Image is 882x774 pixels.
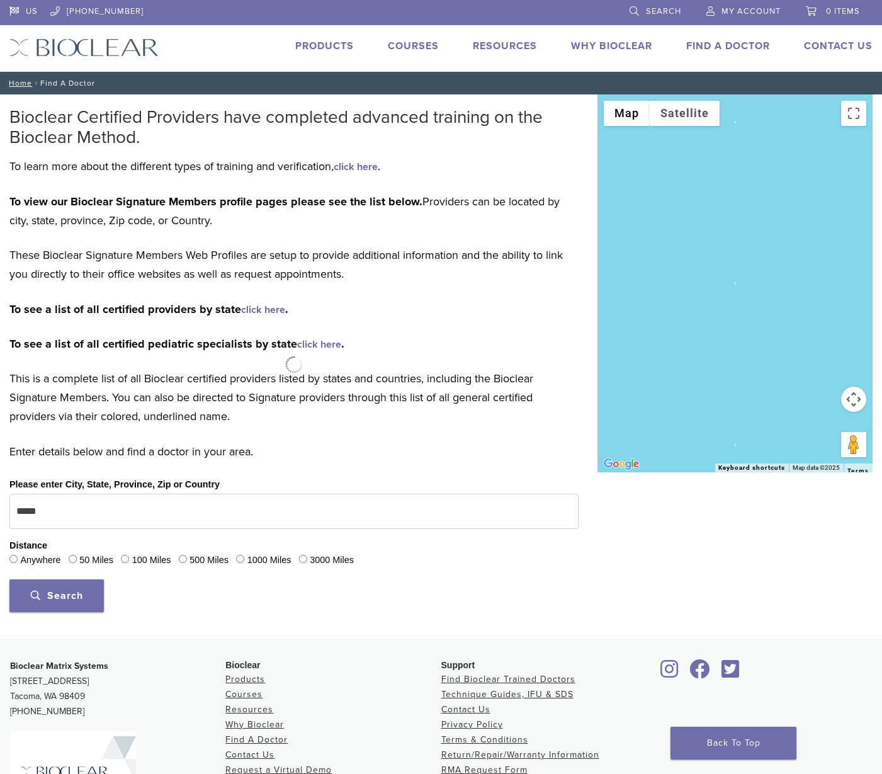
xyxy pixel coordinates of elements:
[9,337,344,351] strong: To see a list of all certified pediatric specialists by state .
[297,338,341,351] a: click here
[686,667,715,680] a: Bioclear
[225,719,284,730] a: Why Bioclear
[9,302,288,316] strong: To see a list of all certified providers by state .
[441,734,528,745] a: Terms & Conditions
[225,674,265,685] a: Products
[10,659,225,719] p: [STREET_ADDRESS] Tacoma, WA 98409 [PHONE_NUMBER]
[9,38,159,57] img: Bioclear
[32,80,40,86] span: /
[826,6,860,16] span: 0 items
[9,157,579,176] p: To learn more about the different types of training and verification, .
[441,719,503,730] a: Privacy Policy
[841,101,866,126] button: Toggle fullscreen view
[841,387,866,412] button: Map camera controls
[310,554,354,567] label: 3000 Miles
[686,40,770,52] a: Find A Doctor
[841,432,866,457] button: Drag Pegman onto the map to open Street View
[225,660,260,670] span: Bioclear
[10,661,108,671] strong: Bioclear Matrix Systems
[241,304,285,316] a: click here
[9,192,579,230] p: Providers can be located by city, state, province, Zip code, or Country.
[189,554,229,567] label: 500 Miles
[441,704,490,715] a: Contact Us
[571,40,652,52] a: Why Bioclear
[9,369,579,426] p: This is a complete list of all Bioclear certified providers listed by states and countries, inclu...
[225,734,288,745] a: Find A Doctor
[473,40,537,52] a: Resources
[9,195,422,208] strong: To view our Bioclear Signature Members profile pages please see the list below.
[31,589,83,602] span: Search
[721,6,781,16] span: My Account
[657,667,683,680] a: Bioclear
[9,579,104,612] button: Search
[9,442,579,461] p: Enter details below and find a doctor in your area.
[247,554,291,567] label: 1000 Miles
[388,40,439,52] a: Courses
[9,107,579,147] h2: Bioclear Certified Providers have completed advanced training on the Bioclear Method.
[601,456,642,472] img: Google
[717,667,743,680] a: Bioclear
[804,40,873,52] a: Contact Us
[79,554,113,567] label: 50 Miles
[9,539,47,553] legend: Distance
[5,79,32,88] a: Home
[225,689,263,700] a: Courses
[9,246,579,283] p: These Bioclear Signature Members Web Profiles are setup to provide additional information and the...
[646,6,681,16] span: Search
[441,689,574,700] a: Technique Guides, IFU & SDS
[441,749,599,760] a: Return/Repair/Warranty Information
[670,727,796,760] a: Back To Top
[9,478,220,492] label: Please enter City, State, Province, Zip or Country
[793,464,840,471] span: Map data ©2025
[604,101,650,126] button: Show street map
[225,749,274,760] a: Contact Us
[20,554,60,567] label: Anywhere
[225,704,273,715] a: Resources
[441,660,475,670] span: Support
[441,674,575,685] a: Find Bioclear Trained Doctors
[847,467,869,475] a: Terms (opens in new tab)
[334,161,378,173] a: click here
[650,101,720,126] button: Show satellite imagery
[601,456,642,472] a: Open this area in Google Maps (opens a new window)
[718,464,785,472] button: Keyboard shortcuts
[295,40,354,52] a: Products
[132,554,171,567] label: 100 Miles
